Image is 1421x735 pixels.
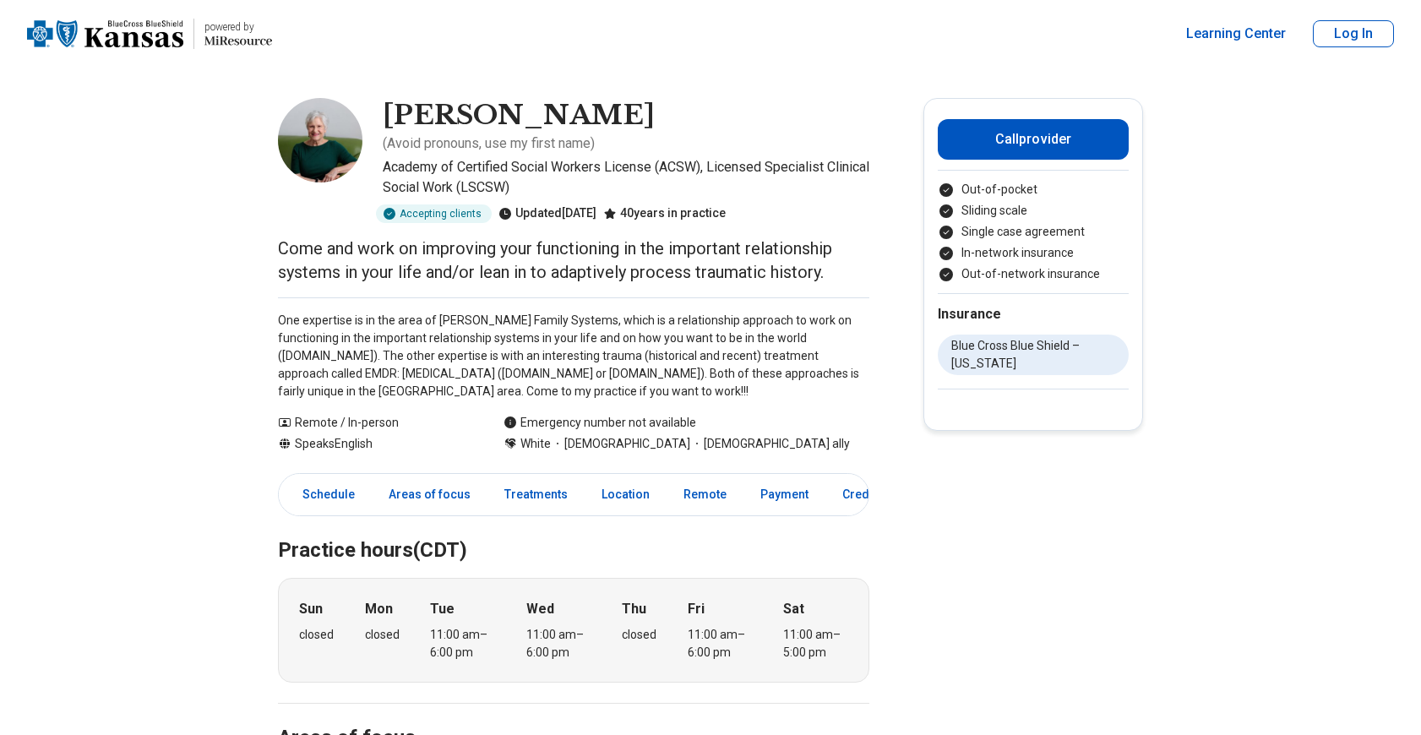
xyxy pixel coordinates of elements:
strong: Tue [430,599,455,619]
div: closed [299,626,334,644]
div: Accepting clients [376,204,492,223]
ul: Payment options [938,181,1129,283]
div: 11:00 am – 6:00 pm [430,626,495,661]
div: Updated [DATE] [498,204,596,223]
div: When does the program meet? [278,578,869,683]
a: Learning Center [1186,24,1286,44]
h2: Practice hours (CDT) [278,496,869,565]
span: [DEMOGRAPHIC_DATA] [551,435,690,453]
a: Home page [27,7,272,61]
p: ( Avoid pronouns, use my first name ) [383,133,595,154]
strong: Thu [622,599,646,619]
a: Payment [750,477,819,512]
li: Out-of-pocket [938,181,1129,199]
div: 11:00 am – 6:00 pm [688,626,753,661]
div: 11:00 am – 6:00 pm [526,626,591,661]
a: Location [591,477,660,512]
span: [DEMOGRAPHIC_DATA] ally [690,435,850,453]
div: closed [365,626,400,644]
strong: Sat [783,599,804,619]
div: Speaks English [278,435,470,453]
p: Come and work on improving your functioning in the important relationship systems in your life an... [278,237,869,284]
button: Callprovider [938,119,1129,160]
h2: Insurance [938,304,1129,324]
button: Log In [1313,20,1394,47]
a: Areas of focus [378,477,481,512]
li: Single case agreement [938,223,1129,241]
h1: [PERSON_NAME] [383,98,655,133]
li: In-network insurance [938,244,1129,262]
a: Schedule [282,477,365,512]
img: Cynthia Eckert-McCoy, Academy of Certified Social Workers License (ACSW) [278,98,362,182]
span: White [520,435,551,453]
strong: Fri [688,599,705,619]
strong: Mon [365,599,393,619]
div: closed [622,626,656,644]
a: Remote [673,477,737,512]
li: Sliding scale [938,202,1129,220]
li: Out-of-network insurance [938,265,1129,283]
div: 40 years in practice [603,204,726,223]
p: Academy of Certified Social Workers License (ACSW), Licensed Specialist Clinical Social Work (LSCSW) [383,157,869,198]
a: Credentials [832,477,917,512]
a: Treatments [494,477,578,512]
strong: Wed [526,599,554,619]
li: Blue Cross Blue Shield – [US_STATE] [938,335,1129,375]
div: Remote / In-person [278,414,470,432]
div: Emergency number not available [504,414,696,432]
div: 11:00 am – 5:00 pm [783,626,848,661]
p: One expertise is in the area of [PERSON_NAME] Family Systems, which is a relationship approach to... [278,312,869,400]
strong: Sun [299,599,323,619]
p: powered by [204,20,272,34]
